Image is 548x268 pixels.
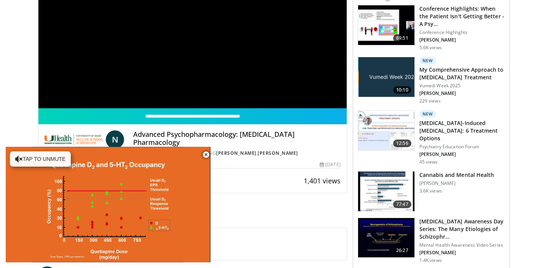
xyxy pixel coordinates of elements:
[419,83,505,89] p: Vumedi Week 2025
[358,57,414,97] img: ae1082c4-cc90-4cd6-aa10-009092bfa42a.jpg.150x105_q85_crop-smart_upscale.jpg
[419,159,438,165] p: 45 views
[133,150,340,157] div: By FEATURING ,
[358,111,414,150] img: acc69c91-7912-4bad-b845-5f898388c7b9.150x105_q85_crop-smart_upscale.jpg
[358,110,505,165] a: 12:56 New [MEDICAL_DATA]-Induced [MEDICAL_DATA]: 6 Treatment Options Psychiatry Education Forum [...
[5,147,211,263] video-js: Video Player
[393,86,411,94] span: 10:10
[304,176,341,185] span: 1,401 views
[393,34,411,42] span: 69:51
[419,180,494,186] p: [PERSON_NAME]
[358,5,414,45] img: 4362ec9e-0993-4580-bfd4-8e18d57e1d49.150x105_q85_crop-smart_upscale.jpg
[419,45,442,51] p: 5.6K views
[10,151,71,167] button: Tap to unmute
[419,242,505,248] p: Mental Health Awareness Video Series
[419,250,505,256] p: [PERSON_NAME]
[419,29,505,35] p: Conference Highlights
[419,5,505,28] h3: Conference Highlights: When the Patient Isn't Getting Better - A Psy…
[419,66,505,81] h3: My Comprehensive Approach to [MEDICAL_DATA] Treatment
[133,130,340,147] h4: Advanced Psychopharmacology: [MEDICAL_DATA] Pharmacology
[419,218,505,241] h3: [MEDICAL_DATA] Awareness Day Series: The Many Etiologies of Schizophr…
[393,140,411,147] span: 12:56
[358,57,505,104] a: 10:10 New My Comprehensive Approach to [MEDICAL_DATA] Treatment Vumedi Week 2025 [PERSON_NAME] 22...
[198,147,213,163] button: Close
[419,110,436,118] p: New
[358,5,505,51] a: 69:51 Conference Highlights: When the Patient Isn't Getting Better - A Psy… Conference Highlights...
[45,130,103,149] img: University of Miami
[419,119,505,142] h3: [MEDICAL_DATA]-Induced [MEDICAL_DATA]: 6 Treatment Options
[216,150,256,156] a: [PERSON_NAME]
[419,57,436,64] p: New
[358,172,414,211] img: 0e991599-1ace-4004-98d5-e0b39d86eda7.150x105_q85_crop-smart_upscale.jpg
[419,144,505,150] p: Psychiatry Education Forum
[419,98,441,104] p: 229 views
[320,161,340,168] div: [DATE]
[419,151,505,157] p: [PERSON_NAME]
[419,257,442,263] p: 1.4K views
[419,37,505,43] p: [PERSON_NAME]
[258,150,298,156] a: [PERSON_NAME]
[358,218,414,258] img: cc17e273-e85b-4a44-ada7-bd2ab890eb55.150x105_q85_crop-smart_upscale.jpg
[358,218,505,263] a: 26:27 [MEDICAL_DATA] Awareness Day Series: The Many Etiologies of Schizophr… Mental Health Awaren...
[358,171,505,212] a: 77:47 Cannabis and Mental Health [PERSON_NAME] 3.6K views
[106,130,124,149] a: N
[419,171,494,179] h3: Cannabis and Mental Health
[419,90,505,96] p: [PERSON_NAME]
[419,188,442,194] p: 3.6K views
[393,201,411,208] span: 77:47
[393,247,411,254] span: 26:27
